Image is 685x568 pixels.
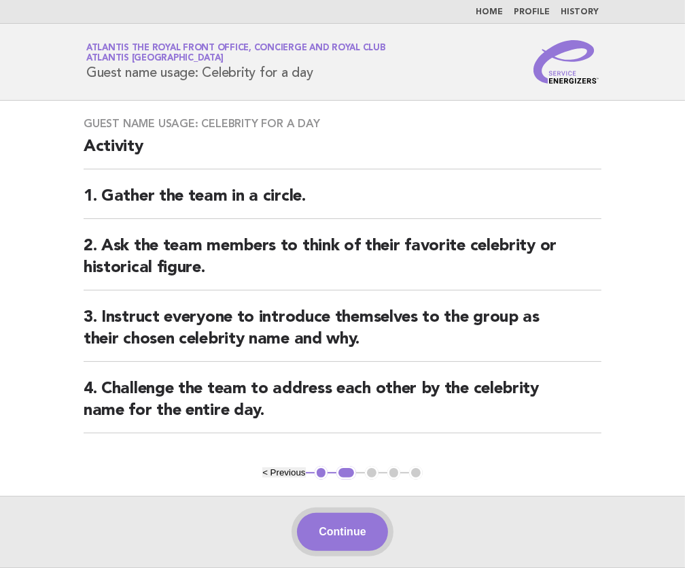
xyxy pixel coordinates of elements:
[86,44,386,80] h1: Guest name usage: Celebrity for a day
[84,235,601,290] h2: 2. Ask the team members to think of their favorite celebrity or historical figure.
[561,8,599,16] a: History
[315,466,328,480] button: 1
[84,307,601,362] h2: 3. Instruct everyone to introduce themselves to the group as their chosen celebrity name and why.
[86,54,224,63] span: Atlantis [GEOGRAPHIC_DATA]
[84,186,601,219] h2: 1. Gather the team in a circle.
[514,8,550,16] a: Profile
[262,467,305,478] button: < Previous
[84,378,601,433] h2: 4. Challenge the team to address each other by the celebrity name for the entire day.
[297,513,387,551] button: Continue
[476,8,503,16] a: Home
[336,466,356,480] button: 2
[86,44,386,63] a: Atlantis The Royal Front Office, Concierge and Royal ClubAtlantis [GEOGRAPHIC_DATA]
[533,40,599,84] img: Service Energizers
[84,117,601,131] h3: Guest name usage: Celebrity for a day
[84,136,601,169] h2: Activity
